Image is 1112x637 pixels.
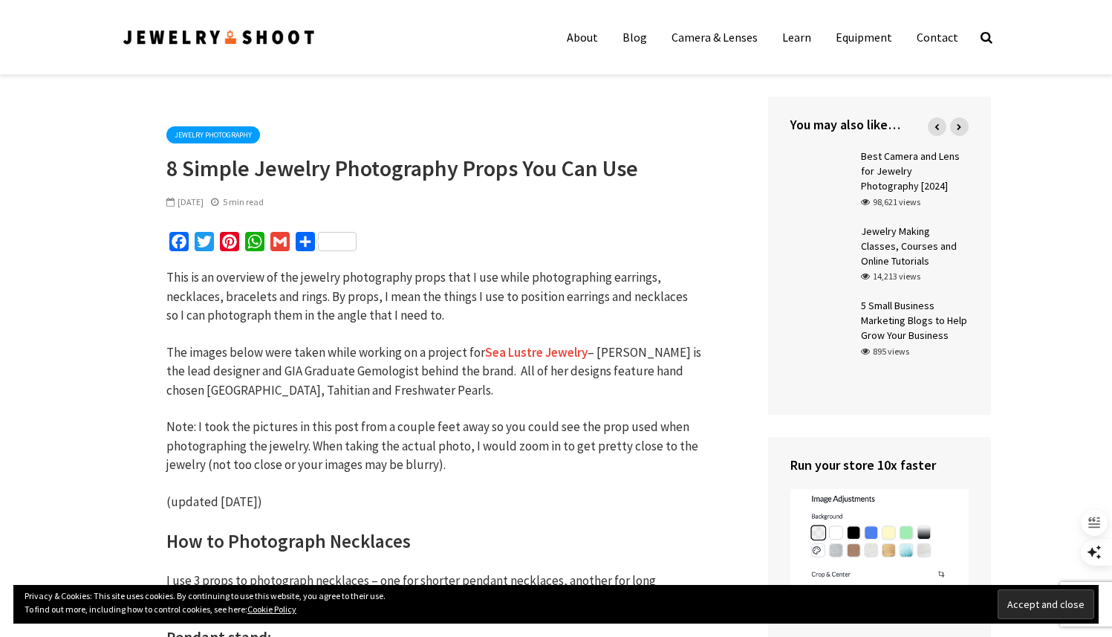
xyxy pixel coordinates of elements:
[166,493,701,512] p: (updated [DATE])
[998,589,1094,619] input: Accept and close
[166,529,701,554] h2: How to Photograph Necklaces
[861,299,967,342] a: 5 Small Business Marketing Blogs to Help Grow Your Business
[13,585,1099,624] div: Privacy & Cookies: This site uses cookies. By continuing to use this website, you agree to their ...
[166,418,701,475] p: Note: I took the pictures in this post from a couple feet away so you could see the prop used whe...
[166,343,701,401] p: The images below were taken while working on a project for – [PERSON_NAME] is the lead designer a...
[660,22,769,52] a: Camera & Lenses
[790,456,969,474] h4: Run your store 10x faster
[861,345,909,358] div: 895 views
[293,232,360,256] a: Share
[242,232,267,256] a: WhatsApp
[166,126,260,143] a: Jewelry Photography
[556,22,609,52] a: About
[217,232,242,256] a: Pinterest
[247,604,296,615] a: Cookie Policy
[861,149,960,193] a: Best Camera and Lens for Jewelry Photography [2024]
[192,232,217,256] a: Twitter
[122,28,316,48] img: Jewelry Photographer Bay Area - San Francisco | Nationwide via Mail
[611,22,658,52] a: Blog
[861,224,957,268] a: Jewelry Making Classes, Courses and Online Tutorials
[790,115,969,134] h4: You may also like…
[861,195,920,209] div: 98,621 views
[166,232,192,256] a: Facebook
[211,195,264,209] div: 5 min read
[485,344,588,361] a: Sea Lustre Jewelry
[825,22,903,52] a: Equipment
[166,155,701,181] h1: 8 Simple Jewelry Photography Props You Can Use
[267,232,293,256] a: Gmail
[166,268,701,326] p: This is an overview of the jewelry photography props that I use while photographing earrings, nec...
[861,270,920,283] div: 14,213 views
[905,22,969,52] a: Contact
[771,22,822,52] a: Learn
[166,196,204,207] span: [DATE]
[166,572,701,609] p: I use 3 props to photograph necklaces – one for shorter pendant necklaces, another for long neckl...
